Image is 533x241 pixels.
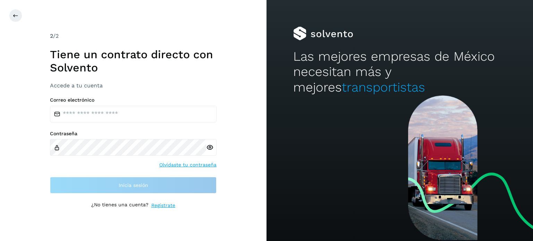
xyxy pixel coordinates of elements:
h2: Las mejores empresas de México necesitan más y mejores [293,49,506,95]
h1: Tiene un contrato directo con Solvento [50,48,217,75]
div: /2 [50,32,217,40]
button: Inicia sesión [50,177,217,193]
span: Inicia sesión [119,183,148,188]
p: ¿No tienes una cuenta? [91,202,149,209]
label: Correo electrónico [50,97,217,103]
h3: Accede a tu cuenta [50,82,217,89]
a: Olvidaste tu contraseña [159,161,217,169]
label: Contraseña [50,131,217,137]
span: 2 [50,33,53,39]
a: Regístrate [151,202,175,209]
span: transportistas [342,80,425,95]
